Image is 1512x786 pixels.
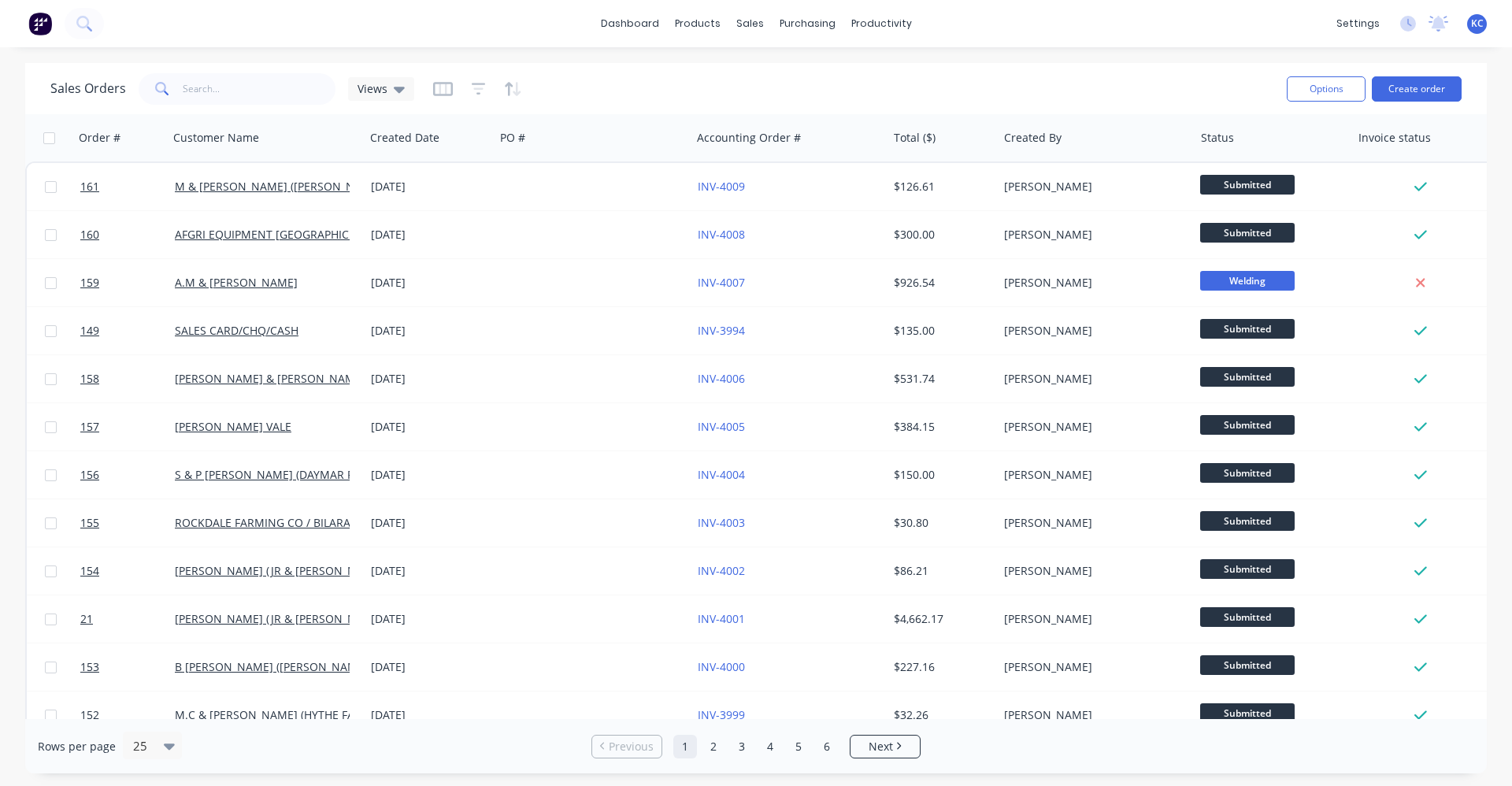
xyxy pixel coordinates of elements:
[79,130,120,146] div: Order #
[370,130,439,146] div: Created Date
[1004,227,1179,243] div: [PERSON_NAME]
[698,515,745,530] a: INV-4003
[80,307,175,354] a: 149
[1372,76,1462,102] button: Create order
[698,467,745,482] a: INV-4004
[1004,371,1179,387] div: [PERSON_NAME]
[698,371,745,386] a: INV-4006
[698,611,745,626] a: INV-4001
[175,611,387,626] a: [PERSON_NAME] (JR & [PERSON_NAME])
[371,707,488,723] div: [DATE]
[1471,17,1484,31] span: KC
[843,12,920,35] div: productivity
[80,707,99,723] span: 152
[371,419,488,435] div: [DATE]
[894,130,936,146] div: Total ($)
[894,323,987,339] div: $135.00
[702,735,725,758] a: Page 2
[1004,275,1179,291] div: [PERSON_NAME]
[667,12,728,35] div: products
[28,12,52,35] img: Factory
[80,419,99,435] span: 157
[80,355,175,402] a: 158
[371,563,488,579] div: [DATE]
[80,227,99,243] span: 160
[1004,563,1179,579] div: [PERSON_NAME]
[1200,607,1295,627] span: Submitted
[80,611,93,627] span: 21
[758,735,782,758] a: Page 4
[80,323,99,339] span: 149
[673,735,697,758] a: Page 1 is your current page
[728,12,772,35] div: sales
[894,227,987,243] div: $300.00
[894,275,987,291] div: $926.54
[80,515,99,531] span: 155
[80,259,175,306] a: 159
[1200,175,1295,195] span: Submitted
[585,735,927,758] ul: Pagination
[183,73,336,105] input: Search...
[80,691,175,739] a: 152
[371,467,488,483] div: [DATE]
[894,371,987,387] div: $531.74
[1200,223,1295,243] span: Submitted
[500,130,525,146] div: PO #
[175,419,291,434] a: [PERSON_NAME] VALE
[850,739,920,754] a: Next page
[80,563,99,579] span: 154
[698,563,745,578] a: INV-4002
[80,451,175,499] a: 156
[371,611,488,627] div: [DATE]
[772,12,843,35] div: purchasing
[697,130,801,146] div: Accounting Order #
[175,227,384,242] a: AFGRI EQUIPMENT [GEOGRAPHIC_DATA]
[894,515,987,531] div: $30.80
[894,707,987,723] div: $32.26
[1004,130,1062,146] div: Created By
[175,371,455,386] a: [PERSON_NAME] & [PERSON_NAME] (SMOKO FARMS)
[1004,179,1179,195] div: [PERSON_NAME]
[1004,707,1179,723] div: [PERSON_NAME]
[175,659,410,674] a: B [PERSON_NAME] ([PERSON_NAME] FARMS)
[1200,463,1295,483] span: Submitted
[371,179,488,195] div: [DATE]
[894,611,987,627] div: $4,662.17
[80,547,175,595] a: 154
[787,735,810,758] a: Page 5
[80,643,175,691] a: 153
[371,323,488,339] div: [DATE]
[894,467,987,483] div: $150.00
[1004,515,1179,531] div: [PERSON_NAME]
[1004,611,1179,627] div: [PERSON_NAME]
[1200,367,1295,387] span: Submitted
[1358,130,1431,146] div: Invoice status
[1004,419,1179,435] div: [PERSON_NAME]
[80,163,175,210] a: 161
[894,419,987,435] div: $384.15
[175,563,387,578] a: [PERSON_NAME] (JR & [PERSON_NAME])
[698,419,745,434] a: INV-4005
[371,659,488,675] div: [DATE]
[175,323,298,338] a: SALES CARD/CHQ/CASH
[358,80,387,97] span: Views
[80,595,175,643] a: 21
[815,735,839,758] a: Page 6
[894,179,987,195] div: $126.61
[1004,323,1179,339] div: [PERSON_NAME]
[175,707,381,722] a: M.C & [PERSON_NAME] (HYTHE FARMS)
[80,659,99,675] span: 153
[592,739,661,754] a: Previous page
[698,659,745,674] a: INV-4000
[698,179,745,194] a: INV-4009
[80,499,175,547] a: 155
[698,323,745,338] a: INV-3994
[38,739,116,754] span: Rows per page
[698,275,745,290] a: INV-4007
[1201,130,1234,146] div: Status
[698,707,745,722] a: INV-3999
[1200,271,1295,291] span: Welding
[173,130,259,146] div: Customer Name
[80,179,99,195] span: 161
[175,467,387,482] a: S & P [PERSON_NAME] (DAYMAR FARMS)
